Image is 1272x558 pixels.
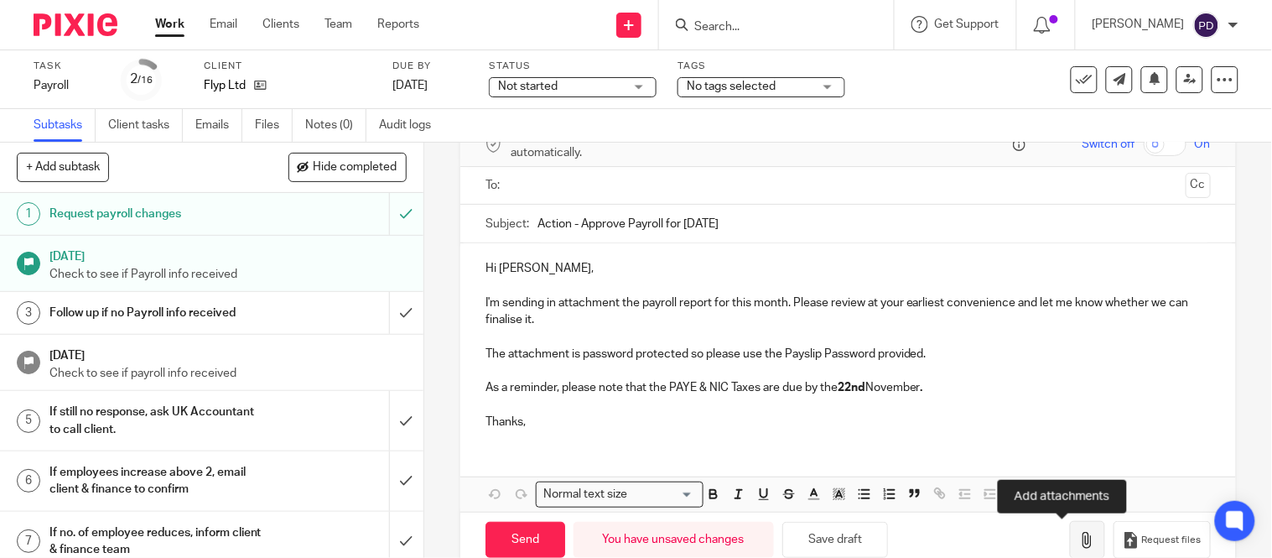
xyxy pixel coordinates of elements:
span: No tags selected [687,81,776,92]
span: Request files [1142,534,1202,547]
div: 5 [17,409,40,433]
strong: . [921,382,923,394]
input: Send [485,522,565,558]
a: Email [210,16,237,33]
p: Check to see if Payroll info received [49,266,407,283]
p: [PERSON_NAME] [1093,16,1185,33]
label: To: [485,177,504,194]
h1: If employees increase above 2, email client & finance to confirm [49,460,265,503]
a: Work [155,16,184,33]
a: Files [255,109,293,142]
h1: Request payroll changes [49,201,265,227]
a: Subtasks [34,109,96,142]
img: svg%3E [1193,12,1220,39]
span: Switch off [1082,136,1135,153]
p: The attachment is password protected so please use the Payslip Password provided. [485,346,1211,362]
span: [DATE] [392,80,428,91]
label: Task [34,60,101,73]
a: Audit logs [379,109,444,142]
img: Pixie [34,13,117,36]
span: Get Support [935,18,999,30]
a: Clients [262,16,299,33]
a: Emails [195,109,242,142]
p: Check to see if payroll info received [49,365,407,382]
div: Search for option [536,482,703,508]
div: 3 [17,301,40,325]
span: Secure the attachments in this message. Files exceeding the size limit (10MB) will be secured aut... [511,128,1009,162]
h1: [DATE] [49,343,407,364]
h1: [DATE] [49,244,407,265]
h1: Follow up if no Payroll info received [49,300,265,326]
button: + Add subtask [17,153,109,181]
strong: 22nd [838,382,865,394]
a: Client tasks [108,109,183,142]
div: Payroll [34,77,101,94]
p: Flyp Ltd [204,77,246,94]
button: Hide completed [288,153,407,181]
input: Search [693,20,844,35]
small: /16 [138,76,153,85]
div: 2 [131,70,153,89]
button: Save draft [782,522,888,558]
input: Search for option [633,486,693,503]
label: Tags [678,60,845,73]
span: Not started [498,81,558,92]
label: Status [489,60,657,73]
span: Normal text size [540,486,631,503]
label: Client [204,60,371,73]
a: Reports [377,16,419,33]
p: Hi [PERSON_NAME], [485,260,1211,277]
div: 1 [17,202,40,226]
div: You have unsaved changes [574,522,774,558]
span: On [1195,136,1211,153]
a: Notes (0) [305,109,366,142]
label: Subject: [485,216,529,232]
p: As a reminder, please note that the PAYE & NIC Taxes are due by the November [485,379,1211,396]
label: Due by [392,60,468,73]
a: Team [324,16,352,33]
p: Thanks, [485,414,1211,430]
button: Cc [1186,173,1211,198]
div: 6 [17,469,40,493]
span: Hide completed [314,161,397,175]
p: I'm sending in attachment the payroll report for this month. Please review at your earliest conve... [485,295,1211,329]
h1: If still no response, ask UK Accountant to call client. [49,399,265,442]
div: 7 [17,529,40,553]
